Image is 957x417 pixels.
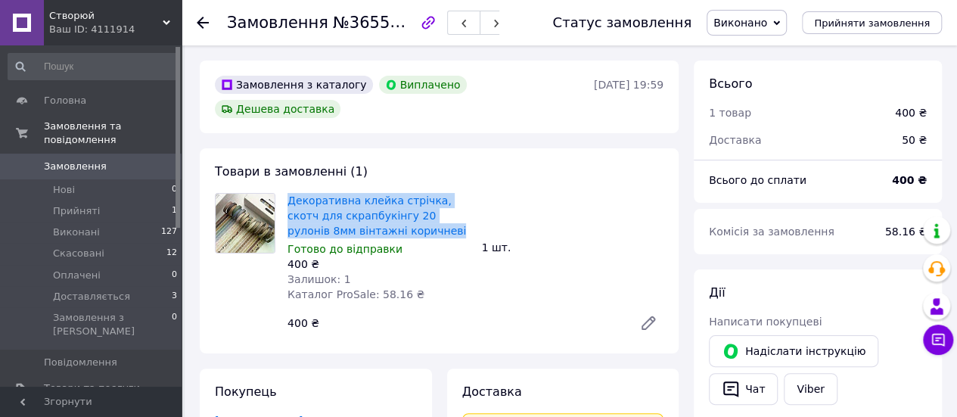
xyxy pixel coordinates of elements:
[333,13,440,32] span: №365531842
[885,226,927,238] span: 58.16 ₴
[709,285,725,300] span: Дії
[49,9,163,23] span: Створюй
[172,290,177,303] span: 3
[227,14,328,32] span: Замовлення
[53,204,100,218] span: Прийняті
[172,204,177,218] span: 1
[172,183,177,197] span: 0
[709,107,751,119] span: 1 товар
[287,194,466,237] a: Декоративна клейка стрічка, скотч для скрапбукінгу 20 рулонів 8мм вінтажні коричневі
[44,356,117,369] span: Повідомлення
[709,226,834,238] span: Комісія за замовлення
[44,160,107,173] span: Замовлення
[44,381,140,395] span: Товари та послуги
[287,288,424,300] span: Каталог ProSale: 58.16 ₴
[44,120,182,147] span: Замовлення та повідомлення
[166,247,177,260] span: 12
[287,243,402,255] span: Готово до відправки
[462,384,522,399] span: Доставка
[172,311,177,338] span: 0
[215,100,340,118] div: Дешева доставка
[893,123,936,157] div: 50 ₴
[197,15,209,30] div: Повернутися назад
[709,76,752,91] span: Всього
[713,17,767,29] span: Виконано
[53,247,104,260] span: Скасовані
[53,269,101,282] span: Оплачені
[892,174,927,186] b: 400 ₴
[633,308,663,338] a: Редагувати
[923,325,953,355] button: Чат з покупцем
[53,183,75,197] span: Нові
[709,373,778,405] button: Чат
[216,194,275,253] img: Декоративна клейка стрічка, скотч для скрапбукінгу 20 рулонів 8мм вінтажні коричневі
[709,174,806,186] span: Всього до сплати
[53,290,130,303] span: Доставляється
[49,23,182,36] div: Ваш ID: 4111914
[287,257,470,272] div: 400 ₴
[215,164,368,179] span: Товари в замовленні (1)
[594,79,663,91] time: [DATE] 19:59
[44,94,86,107] span: Головна
[784,373,837,405] a: Viber
[53,226,100,239] span: Виконані
[895,105,927,120] div: 400 ₴
[802,11,942,34] button: Прийняти замовлення
[287,273,351,285] span: Залишок: 1
[814,17,930,29] span: Прийняти замовлення
[379,76,467,94] div: Виплачено
[552,15,691,30] div: Статус замовлення
[215,384,277,399] span: Покупець
[172,269,177,282] span: 0
[709,316,822,328] span: Написати покупцеві
[281,313,627,334] div: 400 ₴
[8,53,179,80] input: Пошук
[215,76,373,94] div: Замовлення з каталогу
[476,237,670,258] div: 1 шт.
[53,311,172,338] span: Замовлення з [PERSON_NAME]
[709,335,878,367] button: Надіслати інструкцію
[709,134,761,146] span: Доставка
[161,226,177,239] span: 127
